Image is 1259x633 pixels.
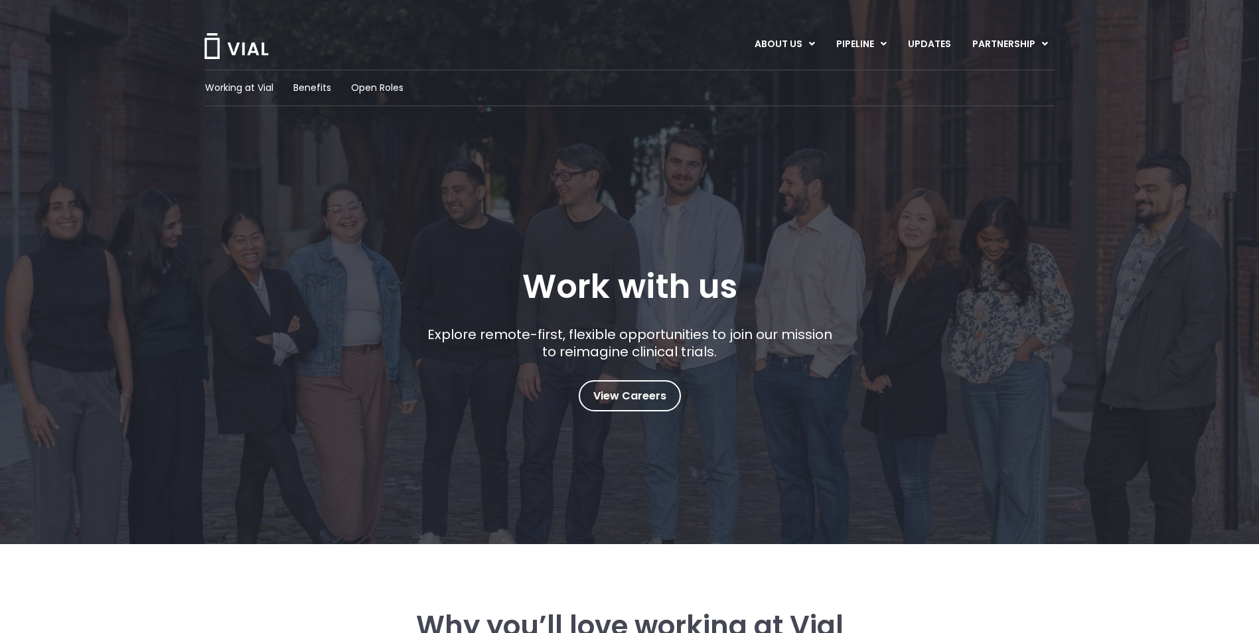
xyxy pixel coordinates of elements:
[744,33,825,56] a: ABOUT USMenu Toggle
[826,33,897,56] a: PIPELINEMenu Toggle
[203,33,269,59] img: Vial Logo
[522,267,737,306] h1: Work with us
[579,380,681,411] a: View Careers
[422,326,837,360] p: Explore remote-first, flexible opportunities to join our mission to reimagine clinical trials.
[962,33,1059,56] a: PARTNERSHIPMenu Toggle
[897,33,961,56] a: UPDATES
[593,387,666,405] span: View Careers
[205,81,273,95] a: Working at Vial
[351,81,404,95] a: Open Roles
[293,81,331,95] a: Benefits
